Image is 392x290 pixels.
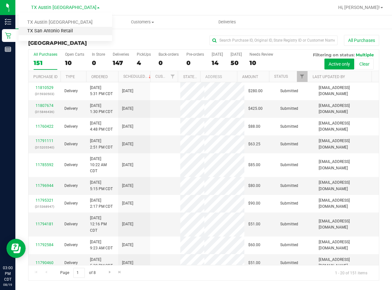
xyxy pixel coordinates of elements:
[36,163,53,167] a: 11785592
[319,239,375,251] span: [EMAIL_ADDRESS][DOMAIN_NAME]
[64,124,78,130] span: Delivery
[36,139,53,143] a: 11791111
[248,200,260,206] span: $90.00
[248,141,260,147] span: $63.25
[280,141,298,147] span: Submitted
[90,103,113,115] span: [DATE] 1:30 PM CDT
[3,265,12,282] p: 03:00 PM CDT
[36,261,53,265] a: 11790460
[355,59,374,69] button: Clear
[122,124,133,130] span: [DATE]
[66,75,75,79] a: Type
[324,59,354,69] button: Active only
[248,88,263,94] span: $280.00
[34,59,57,67] div: 151
[319,138,375,150] span: [EMAIL_ADDRESS][DOMAIN_NAME]
[64,88,78,94] span: Delivery
[319,159,375,171] span: [EMAIL_ADDRESS][DOMAIN_NAME]
[90,138,113,150] span: [DATE] 2:51 PM CDT
[248,106,263,112] span: $425.00
[186,59,204,67] div: 0
[64,242,78,248] span: Delivery
[122,88,133,94] span: [DATE]
[90,85,113,97] span: [DATE] 5:31 PM CDT
[36,103,53,108] a: 11807674
[344,35,379,46] button: All Purchases
[248,221,260,227] span: $51.00
[64,183,78,189] span: Delivery
[313,75,345,79] a: Last Updated By
[297,71,307,82] a: Filter
[319,103,375,115] span: [EMAIL_ADDRESS][DOMAIN_NAME]
[274,74,288,79] a: Status
[122,221,133,227] span: [DATE]
[280,260,298,266] span: Submitted
[92,59,105,67] div: 0
[186,52,204,57] div: Pre-orders
[113,52,129,57] div: Deliveries
[19,18,112,27] a: TX Austin [GEOGRAPHIC_DATA]
[248,162,260,168] span: $85.00
[19,27,112,36] a: TX San Antonio Retail
[200,71,237,82] th: Address
[319,180,375,192] span: [EMAIL_ADDRESS][DOMAIN_NAME]
[185,15,270,29] a: Deliveries
[122,141,133,147] span: [DATE]
[64,260,78,266] span: Delivery
[90,180,113,192] span: [DATE] 5:15 PM CDT
[34,52,57,57] div: All Purchases
[212,59,223,67] div: 14
[36,124,53,129] a: 11760422
[122,200,133,206] span: [DATE]
[36,183,53,188] a: 11796944
[242,75,258,79] a: Amount
[210,19,245,25] span: Deliveries
[65,52,84,57] div: Open Carts
[31,5,96,10] span: TX Austin [GEOGRAPHIC_DATA]
[280,200,298,206] span: Submitted
[137,52,151,57] div: PickUps
[28,35,145,46] h3: Purchase Summary:
[248,124,260,130] span: $88.00
[122,106,133,112] span: [DATE]
[64,162,78,168] span: Delivery
[280,106,298,112] span: Submitted
[137,59,151,67] div: 4
[313,52,355,57] span: Filtering on status:
[280,88,298,94] span: Submitted
[90,239,113,251] span: [DATE] 9:23 AM CDT
[92,52,105,57] div: In Store
[90,197,113,210] span: [DATE] 2:17 PM CDT
[15,19,100,25] span: Purchases
[159,52,179,57] div: Back-orders
[280,242,298,248] span: Submitted
[209,36,338,45] input: Search Purchase ID, Original ID, State Registry ID or Customer Name...
[32,204,57,210] p: (315368947)
[280,183,298,189] span: Submitted
[338,5,380,10] span: Hi, [PERSON_NAME]!
[65,59,84,67] div: 10
[32,91,57,97] p: (315930503)
[319,218,375,230] span: [EMAIL_ADDRESS][DOMAIN_NAME]
[90,215,114,234] span: [DATE] 12:16 PM CDT
[113,59,129,67] div: 147
[248,242,260,248] span: $60.00
[122,242,133,248] span: [DATE]
[159,59,179,67] div: 0
[73,268,85,278] input: 1
[183,75,217,79] a: State Registry ID
[32,144,57,150] p: (315205540)
[123,74,152,79] a: Scheduled
[55,268,101,278] span: Page of 8
[90,120,113,133] span: [DATE] 4:48 PM CDT
[122,183,133,189] span: [DATE]
[212,52,223,57] div: [DATE]
[280,162,298,168] span: Submitted
[64,141,78,147] span: Delivery
[100,15,185,29] a: Customers
[231,59,242,67] div: 50
[64,106,78,112] span: Delivery
[5,19,11,25] inline-svg: Inventory
[3,282,12,287] p: 08/19
[90,257,113,269] span: [DATE] 5:38 PM CDT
